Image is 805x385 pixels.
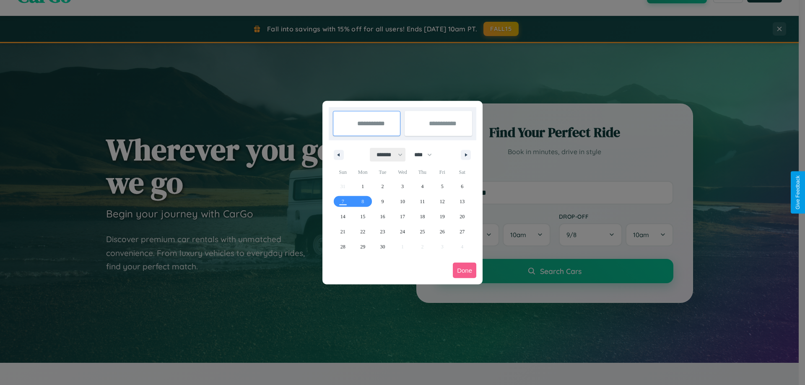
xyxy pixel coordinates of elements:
[400,209,405,224] span: 17
[353,165,372,179] span: Mon
[353,209,372,224] button: 15
[392,209,412,224] button: 17
[452,165,472,179] span: Sat
[795,176,801,209] div: Give Feedback
[380,209,385,224] span: 16
[353,194,372,209] button: 8
[353,239,372,254] button: 29
[413,194,432,209] button: 11
[440,194,445,209] span: 12
[413,165,432,179] span: Thu
[380,239,385,254] span: 30
[333,209,353,224] button: 14
[333,194,353,209] button: 7
[392,224,412,239] button: 24
[432,179,452,194] button: 5
[421,179,423,194] span: 4
[460,224,465,239] span: 27
[333,239,353,254] button: 28
[452,224,472,239] button: 27
[452,194,472,209] button: 13
[413,224,432,239] button: 25
[441,179,444,194] span: 5
[392,179,412,194] button: 3
[413,209,432,224] button: 18
[392,165,412,179] span: Wed
[353,224,372,239] button: 22
[360,224,365,239] span: 22
[382,194,384,209] span: 9
[401,179,404,194] span: 3
[452,179,472,194] button: 6
[380,224,385,239] span: 23
[373,165,392,179] span: Tue
[353,179,372,194] button: 1
[440,224,445,239] span: 26
[460,194,465,209] span: 13
[382,179,384,194] span: 2
[361,194,364,209] span: 8
[461,179,463,194] span: 6
[360,209,365,224] span: 15
[453,263,476,278] button: Done
[340,209,345,224] span: 14
[340,224,345,239] span: 21
[452,209,472,224] button: 20
[440,209,445,224] span: 19
[420,224,425,239] span: 25
[373,179,392,194] button: 2
[373,209,392,224] button: 16
[333,224,353,239] button: 21
[373,194,392,209] button: 9
[420,209,425,224] span: 18
[413,179,432,194] button: 4
[392,194,412,209] button: 10
[420,194,425,209] span: 11
[361,179,364,194] span: 1
[432,209,452,224] button: 19
[432,165,452,179] span: Fri
[400,224,405,239] span: 24
[460,209,465,224] span: 20
[400,194,405,209] span: 10
[373,224,392,239] button: 23
[432,194,452,209] button: 12
[373,239,392,254] button: 30
[342,194,344,209] span: 7
[432,224,452,239] button: 26
[360,239,365,254] span: 29
[333,165,353,179] span: Sun
[340,239,345,254] span: 28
